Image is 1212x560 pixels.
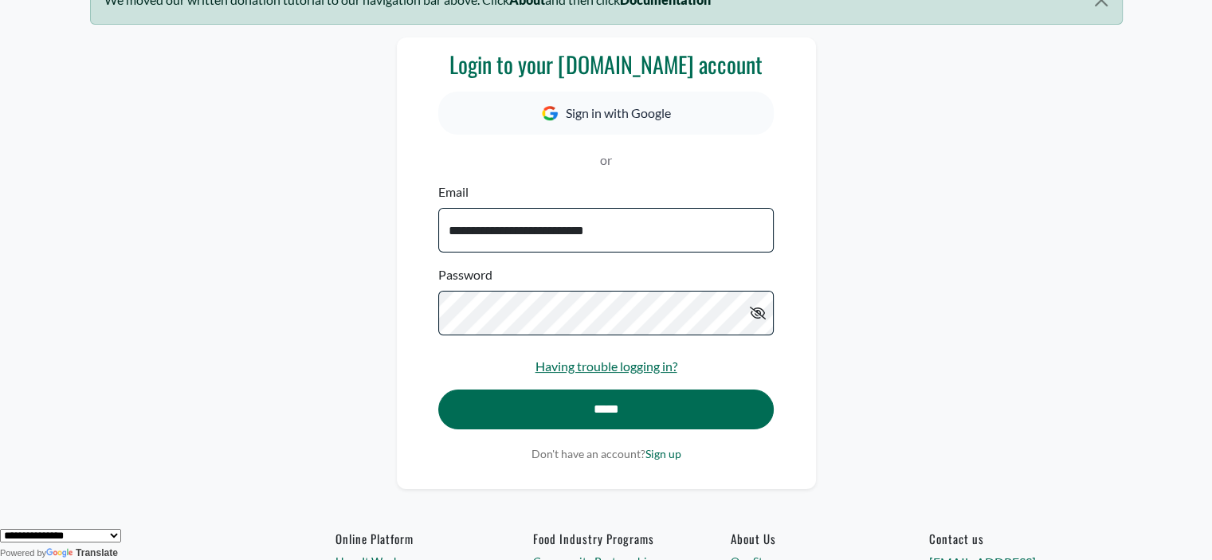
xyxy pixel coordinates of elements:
p: or [438,151,773,170]
a: Translate [46,547,118,558]
img: Google Translate [46,548,76,559]
h3: Login to your [DOMAIN_NAME] account [438,51,773,78]
button: Sign in with Google [438,92,773,135]
a: Having trouble logging in? [535,358,677,374]
img: Google Icon [542,106,558,121]
a: Sign up [645,447,681,460]
label: Password [438,265,492,284]
p: Don't have an account? [438,445,773,462]
label: Email [438,182,469,202]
